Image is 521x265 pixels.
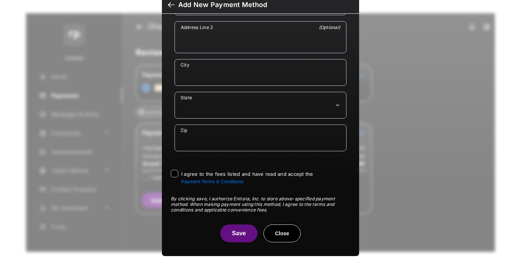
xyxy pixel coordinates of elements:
span: I agree to the fees listed and have read and accept the [181,171,313,184]
div: payment_method_screening[postal_addresses][locality] [175,59,346,86]
button: I agree to the fees listed and have read and accept the [181,179,243,184]
div: By clicking save, I authorize Entrata, Inc. to store above-specified payment method. When making ... [171,196,350,213]
div: payment_method_screening[postal_addresses][addressLine2] [175,21,346,53]
div: payment_method_screening[postal_addresses][administrativeArea] [175,92,346,119]
div: Add New Payment Method [178,1,267,9]
button: Close [263,224,301,242]
button: Save [220,224,258,242]
div: payment_method_screening[postal_addresses][postalCode] [175,125,346,151]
